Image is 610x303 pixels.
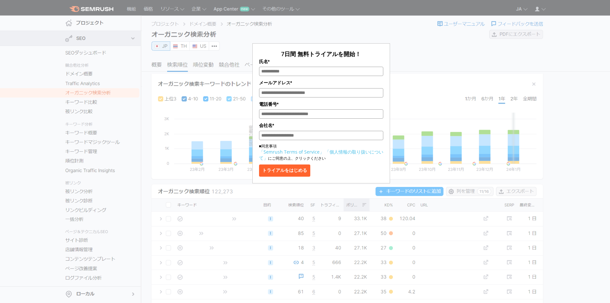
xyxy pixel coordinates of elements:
[259,79,383,86] label: メールアドレス*
[259,143,383,161] p: ■同意事項 にご同意の上、クリックください
[259,101,383,108] label: 電話番号*
[259,149,383,161] a: 「個人情報の取り扱いについて」
[259,149,324,155] a: 「Semrush Terms of Service」
[259,164,310,177] button: トライアルをはじめる
[281,50,361,58] span: 7日間 無料トライアルを開始！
